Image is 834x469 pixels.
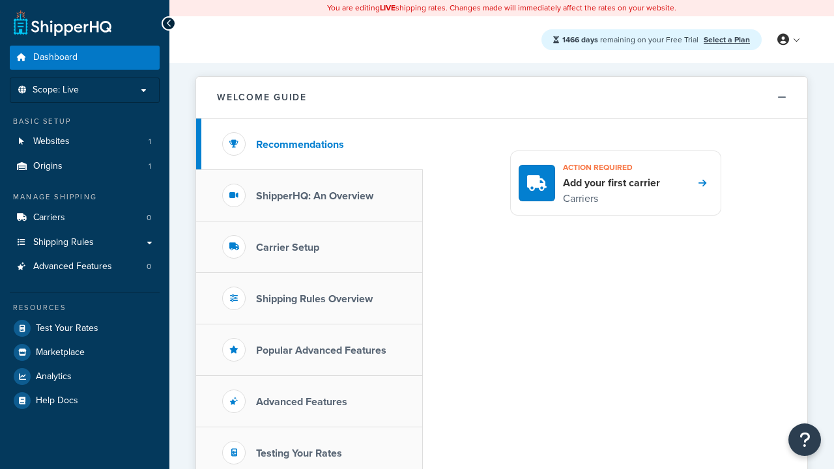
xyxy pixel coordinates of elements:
[147,261,151,272] span: 0
[36,323,98,334] span: Test Your Rates
[10,317,160,340] a: Test Your Rates
[256,293,373,305] h3: Shipping Rules Overview
[256,190,373,202] h3: ShipperHQ: An Overview
[36,371,72,382] span: Analytics
[563,176,660,190] h4: Add your first carrier
[704,34,750,46] a: Select a Plan
[33,261,112,272] span: Advanced Features
[33,85,79,96] span: Scope: Live
[33,161,63,172] span: Origins
[36,347,85,358] span: Marketplace
[217,92,307,102] h2: Welcome Guide
[33,237,94,248] span: Shipping Rules
[380,2,395,14] b: LIVE
[788,423,821,456] button: Open Resource Center
[10,341,160,364] a: Marketplace
[10,116,160,127] div: Basic Setup
[10,365,160,388] a: Analytics
[33,212,65,223] span: Carriers
[563,190,660,207] p: Carriers
[33,136,70,147] span: Websites
[256,396,347,408] h3: Advanced Features
[256,242,319,253] h3: Carrier Setup
[10,389,160,412] a: Help Docs
[10,206,160,230] li: Carriers
[256,448,342,459] h3: Testing Your Rates
[36,395,78,406] span: Help Docs
[10,206,160,230] a: Carriers0
[256,345,386,356] h3: Popular Advanced Features
[10,46,160,70] a: Dashboard
[562,34,598,46] strong: 1466 days
[562,34,700,46] span: remaining on your Free Trial
[10,255,160,279] a: Advanced Features0
[563,159,660,176] h3: Action required
[10,154,160,178] li: Origins
[10,302,160,313] div: Resources
[10,130,160,154] a: Websites1
[256,139,344,150] h3: Recommendations
[149,136,151,147] span: 1
[149,161,151,172] span: 1
[10,255,160,279] li: Advanced Features
[147,212,151,223] span: 0
[10,130,160,154] li: Websites
[10,192,160,203] div: Manage Shipping
[10,231,160,255] a: Shipping Rules
[10,154,160,178] a: Origins1
[33,52,78,63] span: Dashboard
[196,77,807,119] button: Welcome Guide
